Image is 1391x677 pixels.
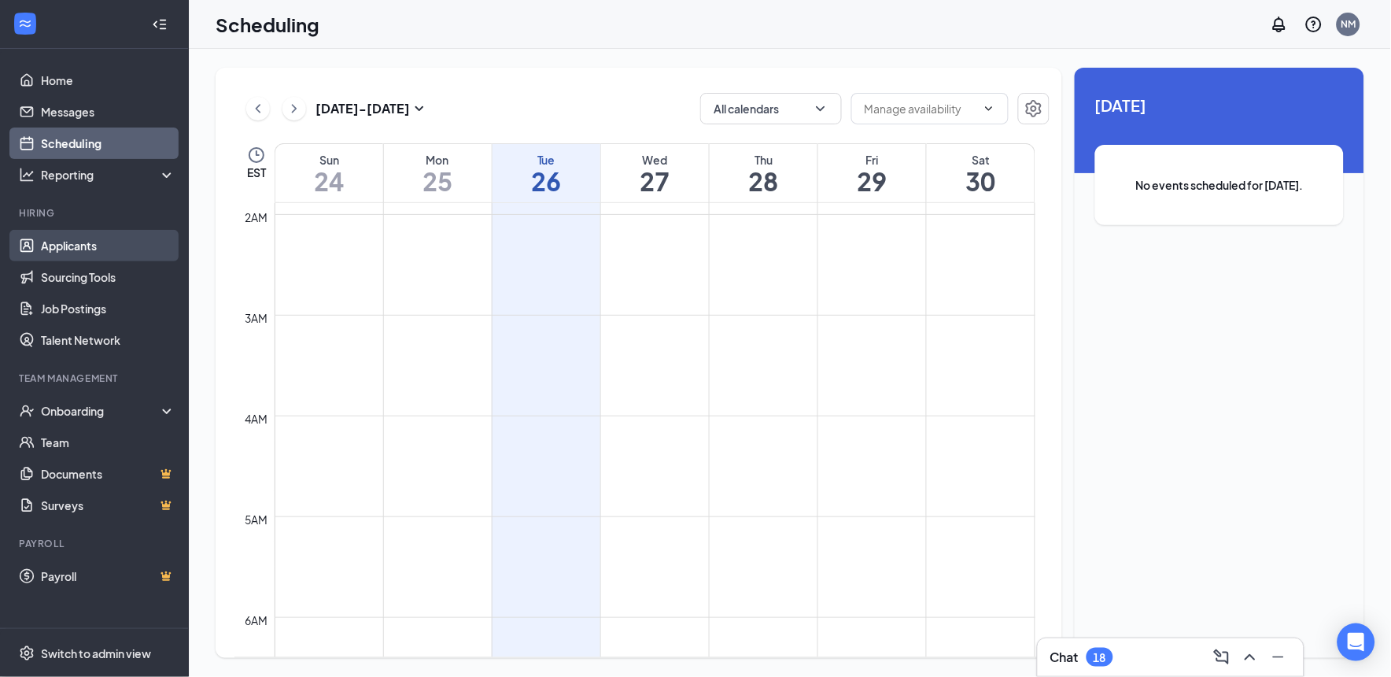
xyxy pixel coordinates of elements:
[1024,99,1043,118] svg: Settings
[152,17,168,32] svg: Collapse
[818,152,926,168] div: Fri
[275,144,383,202] a: August 24, 2025
[700,93,842,124] button: All calendarsChevronDown
[41,230,175,261] a: Applicants
[286,99,302,118] svg: ChevronRight
[41,403,162,419] div: Onboarding
[247,165,266,180] span: EST
[19,206,172,220] div: Hiring
[384,144,492,202] a: August 25, 2025
[242,410,271,427] div: 4am
[275,168,383,194] h1: 24
[250,99,266,118] svg: ChevronLeft
[710,168,817,194] h1: 28
[813,101,828,117] svg: ChevronDown
[493,152,600,168] div: Tue
[1050,649,1079,666] h3: Chat
[41,458,175,490] a: DocumentsCrown
[275,152,383,168] div: Sun
[1018,93,1050,124] button: Settings
[19,167,35,183] svg: Analysis
[493,168,600,194] h1: 26
[710,144,817,202] a: August 28, 2025
[41,167,176,183] div: Reporting
[315,100,410,117] h3: [DATE] - [DATE]
[1209,645,1234,670] button: ComposeMessage
[410,99,429,118] svg: SmallChevronDown
[927,168,1035,194] h1: 30
[601,152,709,168] div: Wed
[710,152,817,168] div: Thu
[1238,645,1263,670] button: ChevronUp
[246,97,270,120] button: ChevronLeft
[384,152,492,168] div: Mon
[41,128,175,159] a: Scheduling
[19,372,172,385] div: Team Management
[19,537,172,550] div: Payroll
[1266,645,1291,670] button: Minimize
[601,168,709,194] h1: 27
[19,403,35,419] svg: UserCheck
[242,309,271,327] div: 3am
[865,100,976,117] input: Manage availability
[41,490,175,521] a: SurveysCrown
[247,146,266,165] svg: Clock
[1269,648,1288,667] svg: Minimize
[818,144,926,202] a: August 29, 2025
[17,16,33,31] svg: WorkstreamLogo
[19,646,35,661] svg: Settings
[242,511,271,528] div: 5am
[242,209,271,226] div: 2am
[242,612,271,629] div: 6am
[384,168,492,194] h1: 25
[1212,648,1231,667] svg: ComposeMessage
[1241,648,1260,667] svg: ChevronUp
[41,427,175,458] a: Team
[927,152,1035,168] div: Sat
[1094,651,1106,664] div: 18
[282,97,306,120] button: ChevronRight
[41,560,175,592] a: PayrollCrown
[41,324,175,356] a: Talent Network
[927,144,1035,202] a: August 30, 2025
[1127,176,1312,194] span: No events scheduled for [DATE].
[41,96,175,128] a: Messages
[601,144,709,202] a: August 27, 2025
[493,144,600,202] a: August 26, 2025
[41,261,175,293] a: Sourcing Tools
[41,293,175,324] a: Job Postings
[1304,15,1323,34] svg: QuestionInfo
[1095,93,1344,117] span: [DATE]
[983,102,995,115] svg: ChevronDown
[818,168,926,194] h1: 29
[216,11,319,38] h1: Scheduling
[41,65,175,96] a: Home
[1341,17,1356,31] div: NM
[1337,623,1375,661] div: Open Intercom Messenger
[1270,15,1289,34] svg: Notifications
[41,646,151,661] div: Switch to admin view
